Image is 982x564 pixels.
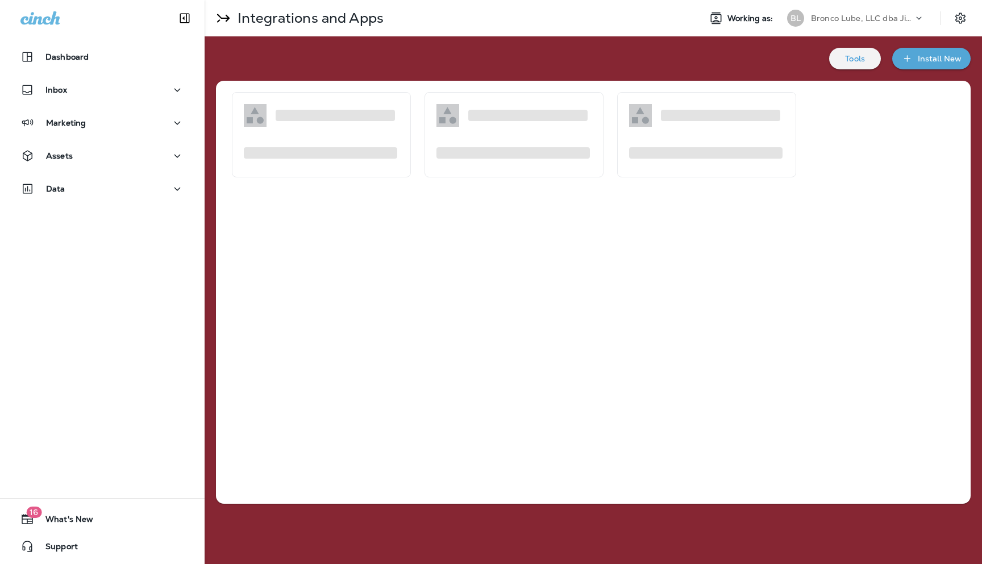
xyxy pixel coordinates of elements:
p: Marketing [46,118,86,127]
div: Install New [918,52,962,66]
button: 16What's New [11,508,193,530]
button: Install New [892,48,971,69]
button: Inbox [11,78,193,101]
button: Tools [829,48,881,69]
button: Settings [950,8,971,28]
button: Assets [11,144,193,167]
p: Integrations and Apps [233,10,384,27]
span: 16 [26,507,41,518]
p: Data [46,184,65,193]
div: BL [787,10,804,27]
button: Dashboard [11,45,193,68]
button: Support [11,535,193,558]
span: Working as: [727,14,776,23]
button: Data [11,177,193,200]
button: Marketing [11,111,193,134]
p: Bronco Lube, LLC dba Jiffy Lube [811,14,913,23]
span: Support [34,542,78,555]
span: What's New [34,515,93,528]
p: Inbox [45,85,67,94]
p: Assets [46,151,73,160]
p: Tools [845,54,865,63]
p: Dashboard [45,52,89,61]
button: Collapse Sidebar [169,7,201,30]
